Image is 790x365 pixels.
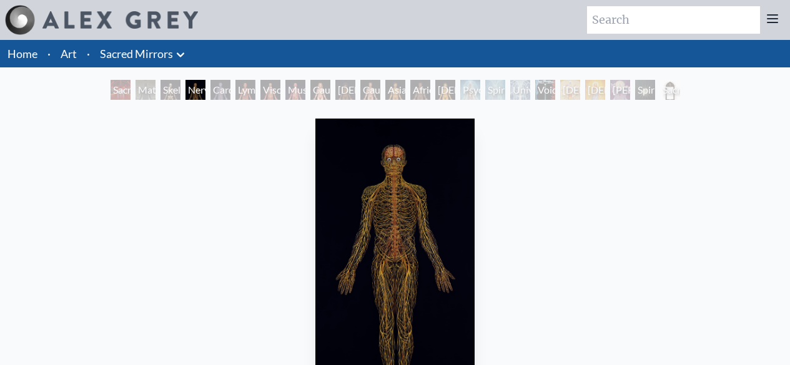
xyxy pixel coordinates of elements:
div: Universal Mind Lattice [510,80,530,100]
div: Caucasian Man [360,80,380,100]
div: Nervous System [185,80,205,100]
div: Cardiovascular System [210,80,230,100]
a: Art [61,45,77,62]
div: Sacred Mirrors Room, [GEOGRAPHIC_DATA] [111,80,131,100]
a: Sacred Mirrors [100,45,173,62]
div: Viscera [260,80,280,100]
div: [PERSON_NAME] [610,80,630,100]
div: Skeletal System [160,80,180,100]
div: Material World [136,80,156,100]
div: [DEMOGRAPHIC_DATA] Woman [435,80,455,100]
div: Caucasian Woman [310,80,330,100]
div: [DEMOGRAPHIC_DATA] Woman [335,80,355,100]
div: Spiritual World [635,80,655,100]
div: Muscle System [285,80,305,100]
div: Sacred Mirrors Frame [660,80,680,100]
a: Home [7,47,37,61]
div: Spiritual Energy System [485,80,505,100]
div: [DEMOGRAPHIC_DATA] [560,80,580,100]
div: [DEMOGRAPHIC_DATA] [585,80,605,100]
div: African Man [410,80,430,100]
div: Lymphatic System [235,80,255,100]
div: Void Clear Light [535,80,555,100]
div: Asian Man [385,80,405,100]
div: Psychic Energy System [460,80,480,100]
input: Search [587,6,760,34]
li: · [42,40,56,67]
li: · [82,40,95,67]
